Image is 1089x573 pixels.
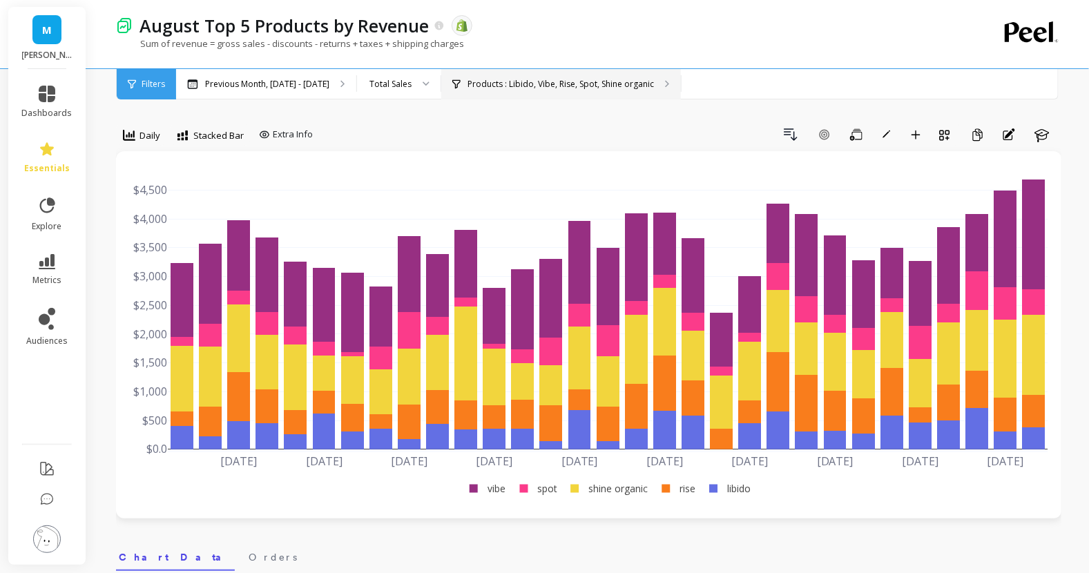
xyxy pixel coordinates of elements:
[369,77,412,90] div: Total Sales
[193,129,244,142] span: Stacked Bar
[116,37,464,50] p: Sum of revenue = gross sales - discounts - returns + taxes + shipping charges
[42,22,52,38] span: M
[249,550,297,564] span: Orders
[32,221,62,232] span: explore
[26,336,68,347] span: audiences
[22,108,73,119] span: dashboards
[33,525,61,553] img: profile picture
[468,79,654,90] p: Products : Libido, Vibe, Rise, Spot, Shine organic
[116,539,1061,571] nav: Tabs
[205,79,329,90] p: Previous Month, [DATE] - [DATE]
[139,14,429,37] p: August Top 5 Products by Revenue
[32,275,61,286] span: metrics
[139,129,160,142] span: Daily
[142,79,165,90] span: Filters
[456,19,468,32] img: api.shopify.svg
[116,17,133,34] img: header icon
[22,50,73,61] p: maude
[119,550,232,564] span: Chart Data
[24,163,70,174] span: essentials
[273,128,313,142] span: Extra Info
